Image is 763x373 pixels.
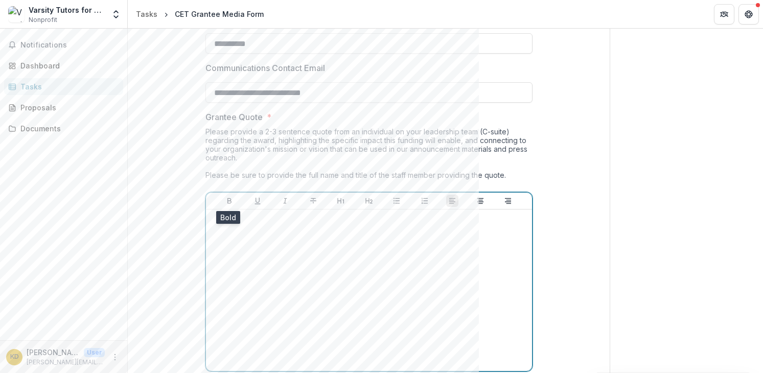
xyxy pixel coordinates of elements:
div: Varsity Tutors for Schools LLC [29,5,105,15]
button: More [109,351,121,363]
button: Bold [223,195,236,207]
button: Notifications [4,37,123,53]
p: [PERSON_NAME] [27,347,80,358]
p: User [84,348,105,357]
button: Ordered List [419,195,431,207]
nav: breadcrumb [132,7,268,21]
button: Align Center [474,195,487,207]
button: Heading 1 [335,195,347,207]
a: Proposals [4,99,123,116]
button: Align Left [446,195,458,207]
button: Strike [307,195,319,207]
div: Kelly Dean [10,354,19,360]
button: Open entity switcher [109,4,123,25]
span: Nonprofit [29,15,57,25]
div: Tasks [136,9,157,19]
p: [PERSON_NAME][EMAIL_ADDRESS][PERSON_NAME][DOMAIN_NAME] [27,358,105,367]
button: Heading 2 [363,195,375,207]
button: Align Right [502,195,514,207]
a: Tasks [132,7,161,21]
a: Dashboard [4,57,123,74]
button: Bullet List [390,195,403,207]
div: Tasks [20,81,115,92]
p: Grantee Quote [205,111,263,123]
div: CET Grantee Media Form [175,9,264,19]
div: Proposals [20,102,115,113]
button: Underline [251,195,264,207]
div: Documents [20,123,115,134]
span: Notifications [20,41,119,50]
div: Please provide a 2-3 sentence quote from an individual on your leadership team (C-suite) regardin... [205,127,533,192]
button: Get Help [738,4,759,25]
a: Tasks [4,78,123,95]
p: Communications Contact Email [205,62,325,74]
div: Dashboard [20,60,115,71]
button: Italicize [279,195,291,207]
img: Varsity Tutors for Schools LLC [8,6,25,22]
button: Partners [714,4,734,25]
a: Documents [4,120,123,137]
